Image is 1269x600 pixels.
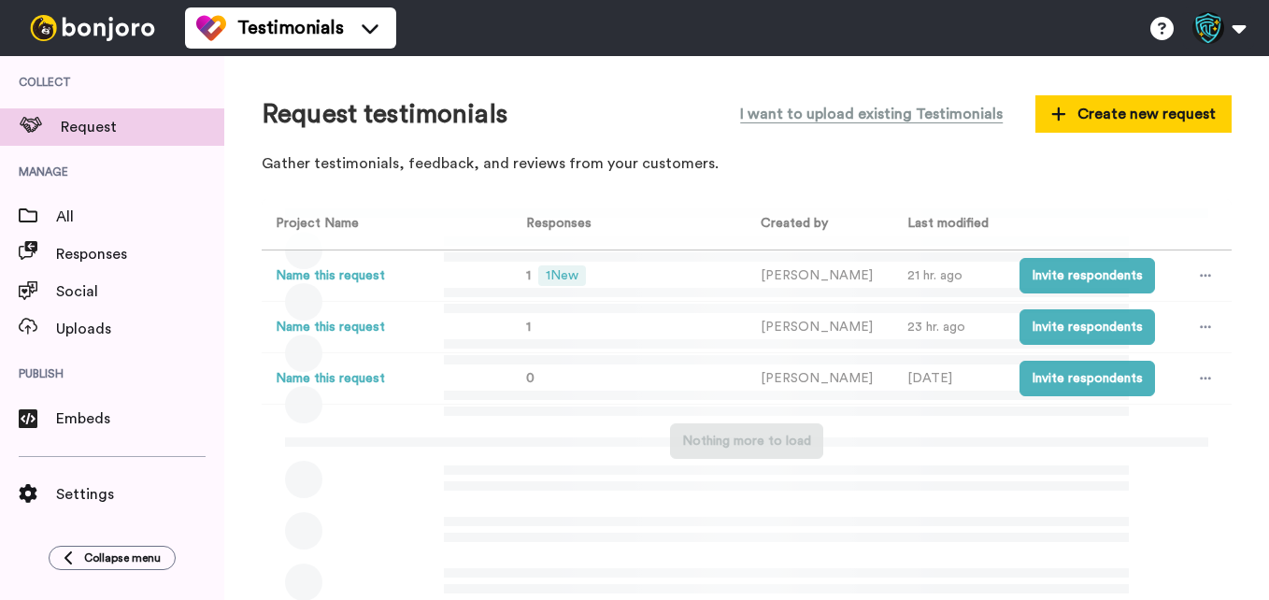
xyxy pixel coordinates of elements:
[893,353,1005,405] td: [DATE]
[56,318,224,340] span: Uploads
[726,93,1017,135] button: I want to upload existing Testimonials
[526,269,531,282] span: 1
[740,103,1003,125] span: I want to upload existing Testimonials
[56,243,224,265] span: Responses
[1019,361,1155,396] button: Invite respondents
[893,250,1005,302] td: 21 hr. ago
[196,13,226,43] img: tm-color.svg
[262,153,1232,175] p: Gather testimonials, feedback, and reviews from your customers.
[747,353,893,405] td: [PERSON_NAME]
[747,302,893,353] td: [PERSON_NAME]
[747,250,893,302] td: [PERSON_NAME]
[61,116,224,138] span: Request
[526,372,535,385] span: 0
[893,199,1005,250] th: Last modified
[276,369,385,389] button: Name this request
[84,550,161,565] span: Collapse menu
[56,407,224,430] span: Embeds
[747,199,893,250] th: Created by
[670,423,823,459] button: Nothing more to load
[1051,103,1216,125] span: Create new request
[56,206,224,228] span: All
[526,321,531,334] span: 1
[1035,95,1232,133] button: Create new request
[538,265,586,286] span: 1 New
[276,318,385,337] button: Name this request
[262,100,507,129] h1: Request testimonials
[49,546,176,570] button: Collapse menu
[56,483,224,506] span: Settings
[893,302,1005,353] td: 23 hr. ago
[519,217,592,230] span: Responses
[237,15,344,41] span: Testimonials
[56,280,224,303] span: Social
[276,266,385,286] button: Name this request
[1019,309,1155,345] button: Invite respondents
[22,15,163,41] img: bj-logo-header-white.svg
[1019,258,1155,293] button: Invite respondents
[262,199,505,250] th: Project Name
